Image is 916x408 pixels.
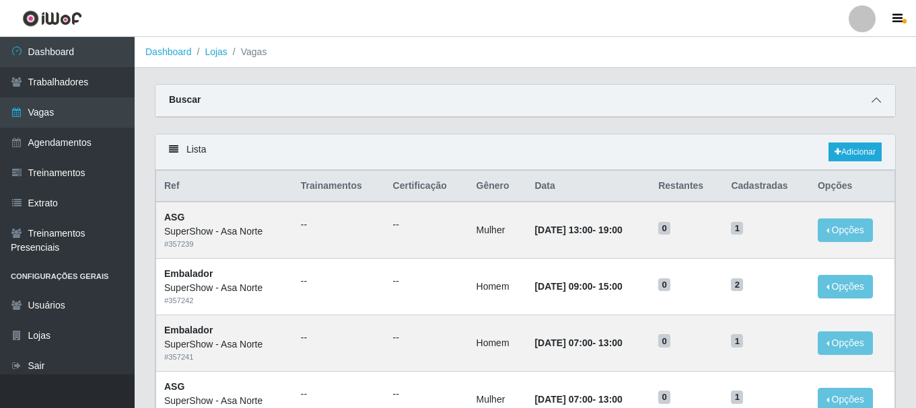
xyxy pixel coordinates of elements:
[731,334,743,348] span: 1
[169,94,201,105] strong: Buscar
[526,171,650,202] th: Data
[534,225,622,235] strong: -
[385,171,468,202] th: Certificação
[393,331,460,345] ul: --
[598,225,623,235] time: 19:00
[155,134,895,170] div: Lista
[293,171,385,202] th: Trainamentos
[22,10,82,27] img: CoreUI Logo
[598,281,623,292] time: 15:00
[164,295,285,307] div: # 357242
[164,225,285,239] div: SuperShow - Asa Norte
[393,387,460,401] ul: --
[468,259,527,315] td: Homem
[135,37,916,68] nav: breadcrumb
[598,394,623,405] time: 13:00
[145,46,192,57] a: Dashboard
[393,274,460,288] ul: --
[534,394,592,405] time: [DATE] 07:00
[468,171,527,202] th: Gênero
[164,212,184,222] strong: ASG
[534,281,622,292] strong: -
[598,337,623,348] time: 13:00
[301,387,377,401] ul: --
[658,391,670,404] span: 0
[534,394,622,405] strong: -
[829,142,882,161] a: Adicionar
[658,334,670,348] span: 0
[468,202,527,258] td: Mulher
[205,46,227,57] a: Lojas
[818,218,873,242] button: Opções
[534,281,592,292] time: [DATE] 09:00
[301,274,377,288] ul: --
[818,275,873,298] button: Opções
[810,171,895,202] th: Opções
[156,171,293,202] th: Ref
[164,394,285,408] div: SuperShow - Asa Norte
[731,278,743,292] span: 2
[164,381,184,392] strong: ASG
[723,171,810,202] th: Cadastradas
[658,278,670,292] span: 0
[534,225,592,235] time: [DATE] 13:00
[227,45,267,59] li: Vagas
[650,171,723,202] th: Restantes
[301,218,377,232] ul: --
[164,239,285,250] div: # 357239
[164,325,213,335] strong: Embalador
[301,331,377,345] ul: --
[164,281,285,295] div: SuperShow - Asa Norte
[393,218,460,232] ul: --
[818,331,873,355] button: Opções
[534,337,592,348] time: [DATE] 07:00
[468,315,527,371] td: Homem
[658,222,670,235] span: 0
[164,337,285,352] div: SuperShow - Asa Norte
[731,391,743,404] span: 1
[164,268,213,279] strong: Embalador
[534,337,622,348] strong: -
[731,222,743,235] span: 1
[164,352,285,363] div: # 357241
